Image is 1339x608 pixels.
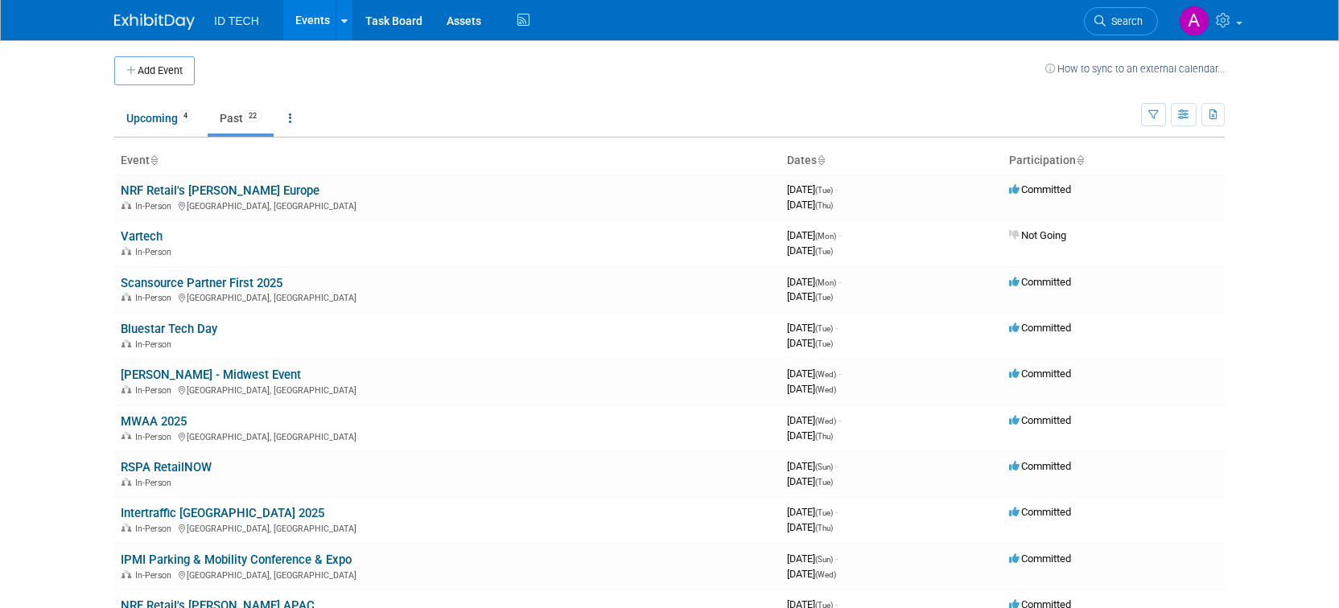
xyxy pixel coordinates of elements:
a: Sort by Participation Type [1076,154,1084,166]
span: Committed [1009,368,1071,380]
span: [DATE] [787,553,838,565]
span: 22 [244,110,262,122]
span: In-Person [135,478,176,488]
span: Committed [1009,506,1071,518]
span: (Tue) [815,339,833,348]
span: (Tue) [815,324,833,333]
span: (Mon) [815,278,836,287]
span: Search [1106,15,1143,27]
span: [DATE] [787,521,833,533]
span: Committed [1009,414,1071,426]
span: - [835,460,838,472]
span: [DATE] [787,383,836,395]
a: Past22 [208,103,274,134]
a: Search [1084,7,1158,35]
span: In-Person [135,339,176,350]
a: [PERSON_NAME] - Midwest Event [121,368,301,382]
div: [GEOGRAPHIC_DATA], [GEOGRAPHIC_DATA] [121,568,774,581]
span: (Sun) [815,462,833,471]
span: Committed [1009,553,1071,565]
div: [GEOGRAPHIC_DATA], [GEOGRAPHIC_DATA] [121,521,774,534]
span: (Tue) [815,186,833,195]
img: ExhibitDay [114,14,195,30]
img: In-Person Event [122,524,131,532]
span: Not Going [1009,229,1066,241]
th: Participation [1003,147,1225,175]
span: In-Person [135,201,176,212]
span: [DATE] [787,229,841,241]
div: [GEOGRAPHIC_DATA], [GEOGRAPHIC_DATA] [121,429,774,442]
span: Committed [1009,460,1071,472]
span: In-Person [135,570,176,581]
a: Sort by Start Date [817,154,825,166]
a: Vartech [121,229,163,244]
span: (Thu) [815,432,833,441]
span: [DATE] [787,568,836,580]
a: IPMI Parking & Mobility Conference & Expo [121,553,352,567]
th: Event [114,147,781,175]
span: - [835,553,838,565]
span: - [835,183,838,195]
div: [GEOGRAPHIC_DATA], [GEOGRAPHIC_DATA] [121,383,774,396]
span: [DATE] [787,506,838,518]
img: In-Person Event [122,432,131,440]
span: - [835,322,838,334]
span: (Mon) [815,232,836,240]
span: In-Person [135,524,176,534]
span: 4 [179,110,192,122]
span: [DATE] [787,337,833,349]
img: In-Person Event [122,339,131,347]
a: NRF Retail's [PERSON_NAME] Europe [121,183,319,198]
a: Intertraffic [GEOGRAPHIC_DATA] 2025 [121,506,324,520]
span: - [838,276,841,288]
span: [DATE] [787,199,833,211]
span: [DATE] [787,276,841,288]
a: MWAA 2025 [121,414,187,429]
span: - [838,368,841,380]
div: [GEOGRAPHIC_DATA], [GEOGRAPHIC_DATA] [121,290,774,303]
span: In-Person [135,293,176,303]
span: (Wed) [815,417,836,425]
span: - [838,229,841,241]
span: (Tue) [815,247,833,256]
img: In-Person Event [122,293,131,301]
a: Sort by Event Name [150,154,158,166]
a: How to sync to an external calendar... [1045,63,1225,75]
span: ID TECH [214,14,259,27]
span: (Tue) [815,293,833,302]
img: Aileen Sun [1179,6,1209,36]
span: (Wed) [815,570,836,579]
span: [DATE] [787,183,838,195]
span: Committed [1009,183,1071,195]
a: RSPA RetailNOW [121,460,212,474]
img: In-Person Event [122,201,131,209]
img: In-Person Event [122,478,131,486]
span: Committed [1009,322,1071,334]
span: [DATE] [787,322,838,334]
span: (Wed) [815,370,836,379]
span: [DATE] [787,429,833,442]
span: (Thu) [815,201,833,210]
span: Committed [1009,276,1071,288]
span: [DATE] [787,475,833,487]
span: [DATE] [787,244,833,257]
a: Scansource Partner First 2025 [121,276,282,290]
span: - [838,414,841,426]
span: [DATE] [787,290,833,302]
span: (Wed) [815,385,836,394]
img: In-Person Event [122,247,131,255]
span: In-Person [135,247,176,257]
span: (Tue) [815,478,833,487]
span: In-Person [135,432,176,442]
span: (Tue) [815,508,833,517]
a: Upcoming4 [114,103,204,134]
div: [GEOGRAPHIC_DATA], [GEOGRAPHIC_DATA] [121,199,774,212]
a: Bluestar Tech Day [121,322,217,336]
span: (Thu) [815,524,833,532]
span: [DATE] [787,414,841,426]
span: [DATE] [787,460,838,472]
span: - [835,506,838,518]
img: In-Person Event [122,570,131,578]
th: Dates [781,147,1003,175]
span: [DATE] [787,368,841,380]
